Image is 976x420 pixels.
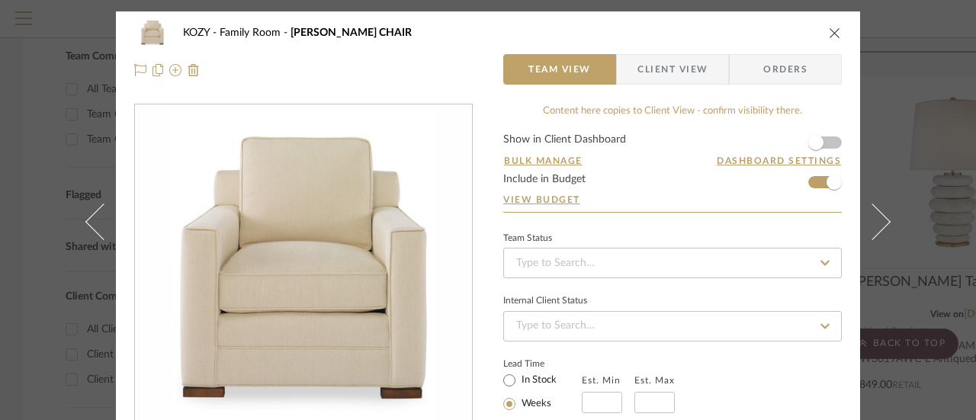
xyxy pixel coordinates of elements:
label: Est. Max [634,375,675,386]
button: close [828,26,842,40]
div: Internal Client Status [503,297,587,305]
button: Dashboard Settings [716,154,842,168]
div: Team Status [503,235,552,242]
label: Weeks [518,397,551,411]
input: Type to Search… [503,248,842,278]
mat-radio-group: Select item type [503,370,582,413]
label: Lead Time [503,357,582,370]
label: In Stock [518,374,557,387]
a: View Budget [503,194,842,206]
div: Content here copies to Client View - confirm visibility there. [503,104,842,119]
button: Bulk Manage [503,154,583,168]
label: Est. Min [582,375,621,386]
img: Remove from project [188,64,200,76]
img: 68d56e7a-4eef-4ea2-927c-cbae391f4cc3_48x40.jpg [134,18,171,48]
span: Family Room [220,27,291,38]
span: [PERSON_NAME] CHAIR [291,27,412,38]
input: Type to Search… [503,311,842,341]
span: KOZY [183,27,220,38]
span: Orders [746,54,824,85]
span: Client View [637,54,708,85]
span: Team View [528,54,591,85]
